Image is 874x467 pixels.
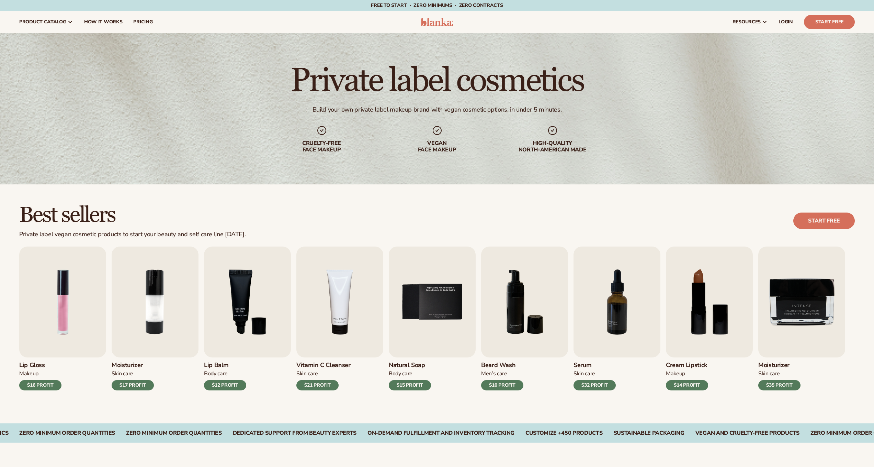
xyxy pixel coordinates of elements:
a: 5 / 9 [389,247,476,390]
a: Start Free [804,15,855,29]
div: $32 PROFIT [574,380,616,390]
h3: Lip Balm [204,362,246,369]
span: How It Works [84,19,123,25]
h3: Natural Soap [389,362,431,369]
span: LOGIN [779,19,793,25]
div: On-Demand Fulfillment and Inventory Tracking [367,430,514,436]
div: $17 PROFIT [112,380,154,390]
div: Zero Minimum Order QuantitieS [126,430,222,436]
div: Private label vegan cosmetic products to start your beauty and self care line [DATE]. [19,231,246,238]
div: Skin Care [574,370,616,377]
div: Body Care [389,370,431,377]
div: VEGAN AND CRUELTY-FREE PRODUCTS [695,430,799,436]
h2: Best sellers [19,204,246,227]
a: pricing [128,11,158,33]
div: $15 PROFIT [389,380,431,390]
div: Zero Minimum Order QuantitieS [19,430,115,436]
h3: Lip Gloss [19,362,61,369]
div: $21 PROFIT [296,380,339,390]
h3: Moisturizer [112,362,154,369]
h3: Serum [574,362,616,369]
div: Skin Care [296,370,351,377]
h3: Beard Wash [481,362,523,369]
a: resources [727,11,773,33]
span: resources [733,19,761,25]
div: Makeup [666,370,708,377]
div: High-quality North-american made [509,140,597,153]
div: Skin Care [758,370,801,377]
img: logo [421,18,453,26]
span: Free to start · ZERO minimums · ZERO contracts [371,2,503,9]
a: How It Works [79,11,128,33]
a: 6 / 9 [481,247,568,390]
div: Body Care [204,370,246,377]
div: Dedicated Support From Beauty Experts [233,430,356,436]
h3: Moisturizer [758,362,801,369]
span: pricing [133,19,152,25]
h1: Private label cosmetics [291,65,583,98]
a: 7 / 9 [574,247,660,390]
div: $16 PROFIT [19,380,61,390]
h3: Vitamin C Cleanser [296,362,351,369]
a: 1 / 9 [19,247,106,390]
a: Start free [793,213,855,229]
div: CUSTOMIZE +450 PRODUCTS [525,430,603,436]
div: $10 PROFIT [481,380,523,390]
a: 9 / 9 [758,247,845,390]
div: Cruelty-free face makeup [278,140,366,153]
a: 8 / 9 [666,247,753,390]
div: Men’s Care [481,370,523,377]
a: 3 / 9 [204,247,291,390]
a: product catalog [14,11,79,33]
a: LOGIN [773,11,798,33]
div: Vegan face makeup [393,140,481,153]
div: Skin Care [112,370,154,377]
div: Makeup [19,370,61,377]
a: 2 / 9 [112,247,198,390]
div: SUSTAINABLE PACKAGING [614,430,684,436]
div: $12 PROFIT [204,380,246,390]
a: 4 / 9 [296,247,383,390]
div: $14 PROFIT [666,380,708,390]
div: Build your own private label makeup brand with vegan cosmetic options, in under 5 minutes. [313,106,562,114]
span: product catalog [19,19,66,25]
h3: Cream Lipstick [666,362,708,369]
div: $35 PROFIT [758,380,801,390]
